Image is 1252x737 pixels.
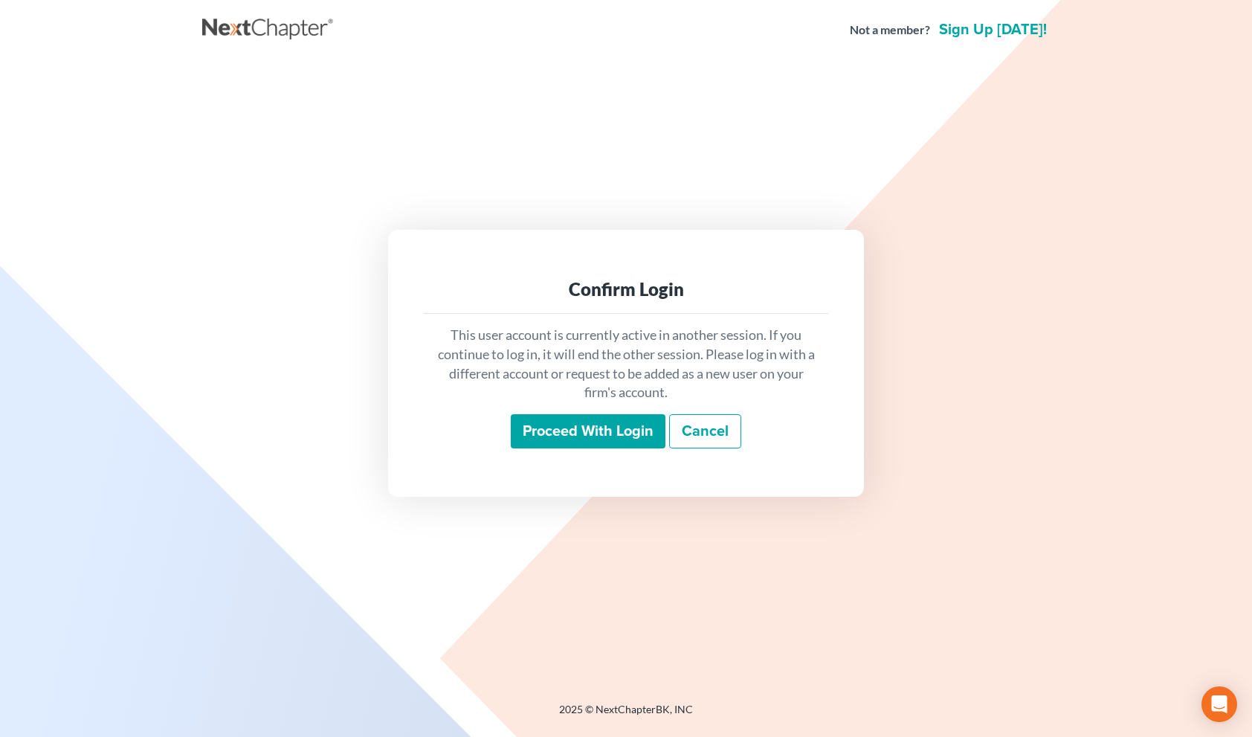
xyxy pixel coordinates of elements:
[850,22,930,39] strong: Not a member?
[936,22,1050,37] a: Sign up [DATE]!
[511,414,665,448] input: Proceed with login
[436,277,816,301] div: Confirm Login
[436,326,816,402] p: This user account is currently active in another session. If you continue to log in, it will end ...
[1201,686,1237,722] div: Open Intercom Messenger
[669,414,741,448] a: Cancel
[202,702,1050,729] div: 2025 © NextChapterBK, INC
